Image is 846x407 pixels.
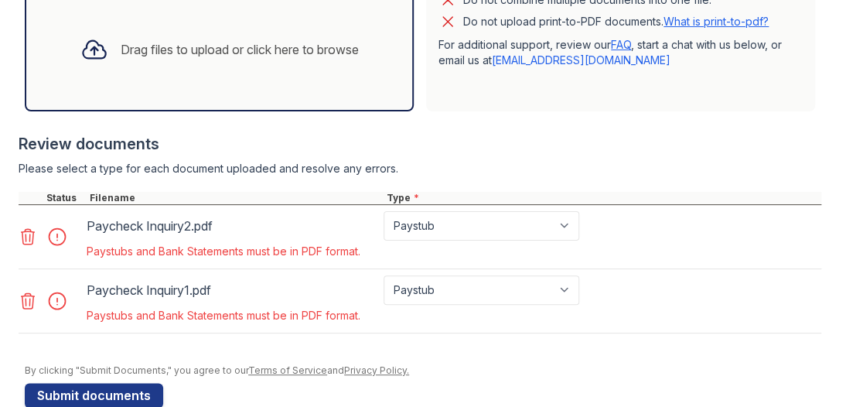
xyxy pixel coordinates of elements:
[87,278,377,303] div: Paycheck Inquiry1.pdf
[87,214,377,238] div: Paycheck Inquiry2.pdf
[663,15,769,28] a: What is print-to-pdf?
[19,161,821,176] div: Please select a type for each document uploaded and resolve any errors.
[43,192,87,204] div: Status
[492,53,670,67] a: [EMAIL_ADDRESS][DOMAIN_NAME]
[438,37,803,68] p: For additional support, review our , start a chat with us below, or email us at
[248,364,327,376] a: Terms of Service
[121,40,359,59] div: Drag files to upload or click here to browse
[344,364,409,376] a: Privacy Policy.
[384,192,821,204] div: Type
[25,364,821,377] div: By clicking "Submit Documents," you agree to our and
[611,38,631,51] a: FAQ
[19,133,821,155] div: Review documents
[87,192,384,204] div: Filename
[87,244,582,259] div: Paystubs and Bank Statements must be in PDF format.
[87,308,582,323] div: Paystubs and Bank Statements must be in PDF format.
[463,14,769,29] p: Do not upload print-to-PDF documents.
